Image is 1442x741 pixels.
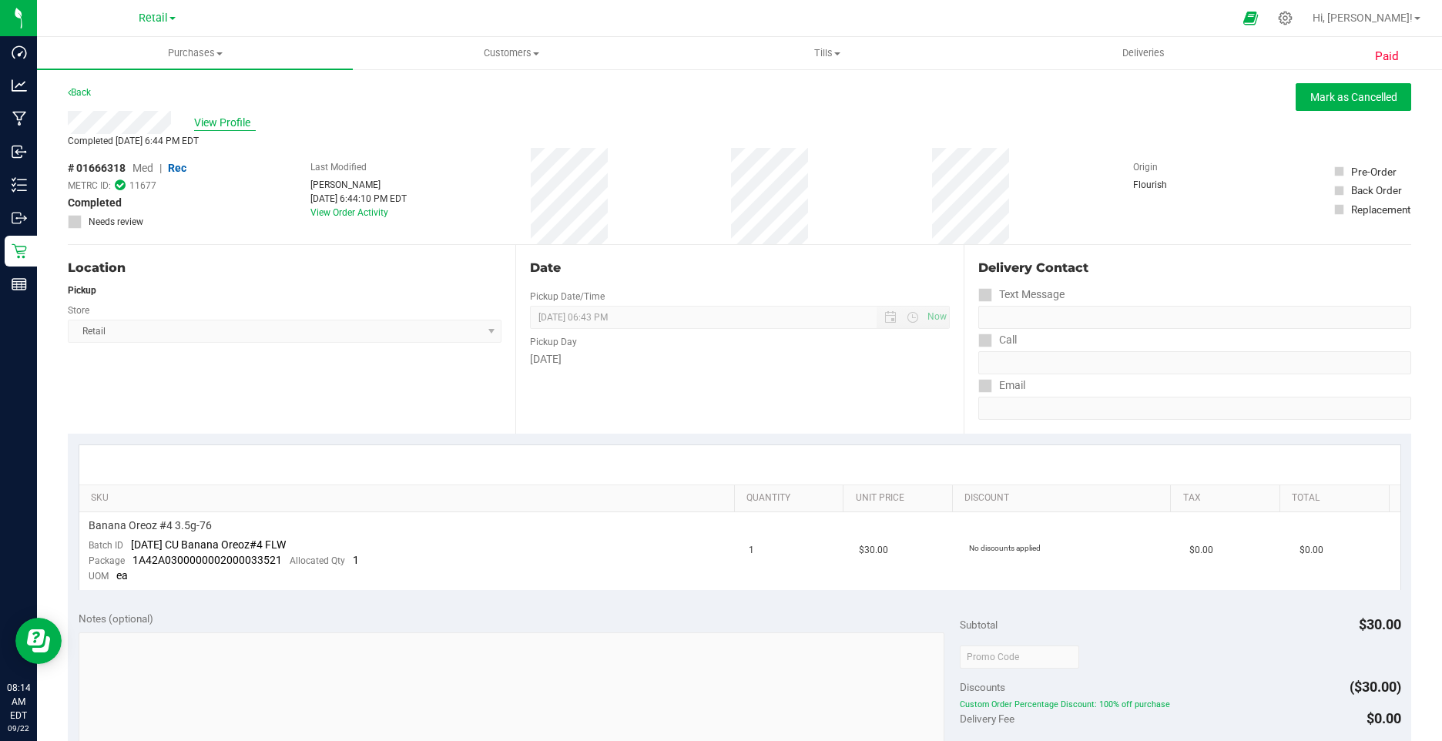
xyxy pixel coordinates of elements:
inline-svg: Dashboard [12,45,27,60]
span: Retail [139,12,168,25]
span: Customers [354,46,668,60]
a: Total [1292,492,1383,505]
label: Store [68,303,89,317]
label: Last Modified [310,160,367,174]
div: Flourish [1133,178,1210,192]
span: | [159,162,162,174]
inline-svg: Outbound [12,210,27,226]
label: Email [978,374,1025,397]
span: Tills [670,46,984,60]
span: METRC ID: [68,179,111,193]
div: Delivery Contact [978,259,1411,277]
div: Date [530,259,949,277]
label: Pickup Day [530,335,577,349]
div: [DATE] [530,351,949,367]
inline-svg: Analytics [12,78,27,93]
a: SKU [91,492,728,505]
span: Discounts [960,673,1005,701]
input: Format: (999) 999-9999 [978,306,1411,329]
span: Hi, [PERSON_NAME]! [1313,12,1413,24]
span: 1A42A0300000002000033521 [132,554,282,566]
input: Format: (999) 999-9999 [978,351,1411,374]
span: Med [132,162,153,174]
span: Package [89,555,125,566]
div: Location [68,259,501,277]
span: Allocated Qty [290,555,345,566]
inline-svg: Inbound [12,144,27,159]
span: 1 [353,554,359,566]
span: UOM [89,571,109,582]
a: Deliveries [985,37,1301,69]
span: # 01666318 [68,160,126,176]
span: In Sync [115,178,126,193]
span: $30.00 [1359,616,1401,632]
span: ea [116,569,128,582]
span: Open Ecommerce Menu [1233,3,1268,33]
span: Completed [DATE] 6:44 PM EDT [68,136,199,146]
button: Mark as Cancelled [1296,83,1411,111]
div: [DATE] 6:44:10 PM EDT [310,192,407,206]
span: $30.00 [859,543,888,558]
span: [DATE] CU Banana Oreoz#4 FLW [131,538,286,551]
a: View Order Activity [310,207,388,218]
span: $0.00 [1299,543,1323,558]
span: Deliveries [1102,46,1185,60]
iframe: Resource center [15,618,62,664]
label: Call [978,329,1017,351]
div: Back Order [1351,183,1402,198]
input: Promo Code [960,645,1079,669]
span: Needs review [89,215,143,229]
span: No discounts applied [969,544,1041,552]
label: Origin [1133,160,1158,174]
inline-svg: Retail [12,243,27,259]
span: Subtotal [960,619,998,631]
span: Delivery Fee [960,712,1014,725]
div: Manage settings [1276,11,1295,25]
p: 08:14 AM EDT [7,681,30,723]
label: Pickup Date/Time [530,290,605,303]
label: Text Message [978,283,1065,306]
span: Mark as Cancelled [1310,91,1397,103]
inline-svg: Reports [12,277,27,292]
a: Discount [964,492,1165,505]
span: Notes (optional) [79,612,153,625]
div: Replacement [1351,202,1410,217]
p: 09/22 [7,723,30,734]
strong: Pickup [68,285,96,296]
span: Rec [168,162,186,174]
span: Purchases [37,46,353,60]
span: $0.00 [1189,543,1213,558]
span: View Profile [194,115,256,131]
a: Customers [353,37,669,69]
span: $0.00 [1367,710,1401,726]
span: Completed [68,195,122,211]
a: Tills [669,37,985,69]
inline-svg: Inventory [12,177,27,193]
a: Back [68,87,91,98]
span: Batch ID [89,540,123,551]
a: Quantity [746,492,837,505]
span: 11677 [129,179,156,193]
a: Purchases [37,37,353,69]
a: Tax [1183,492,1274,505]
span: 1 [749,543,754,558]
div: Pre-Order [1351,164,1397,179]
span: Custom Order Percentage Discount: 100% off purchase [960,699,1400,709]
span: Banana Oreoz #4 3.5g-76 [89,518,212,533]
div: [PERSON_NAME] [310,178,407,192]
inline-svg: Manufacturing [12,111,27,126]
a: Unit Price [856,492,947,505]
span: ($30.00) [1350,679,1401,695]
span: Paid [1375,48,1399,65]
